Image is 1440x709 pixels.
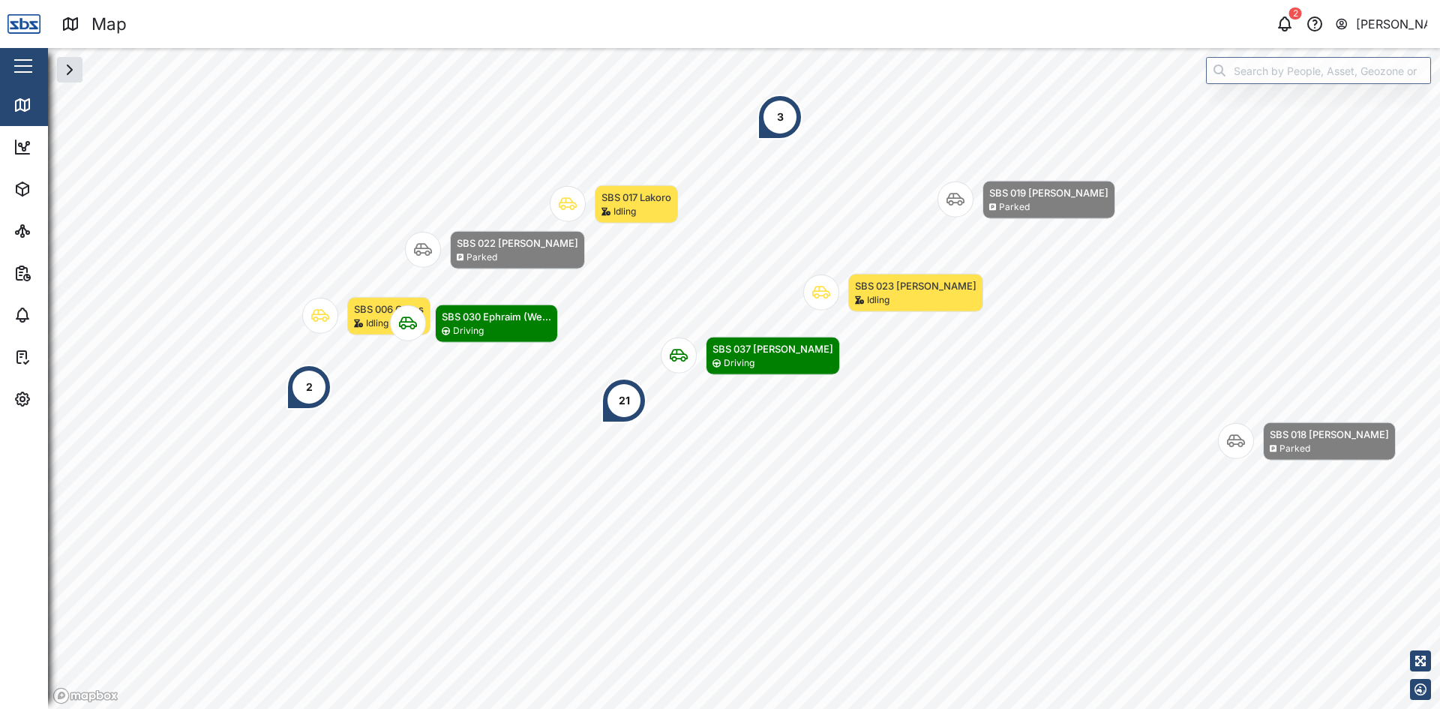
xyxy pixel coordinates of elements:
div: Map marker [661,337,840,375]
div: SBS 018 [PERSON_NAME] [1270,427,1389,442]
div: Driving [724,356,754,371]
div: SBS 022 [PERSON_NAME] [457,236,578,251]
div: 21 [619,392,630,409]
div: Settings [39,391,92,407]
div: Map marker [302,297,430,335]
div: Map marker [286,365,331,410]
canvas: Map [48,48,1440,709]
div: Alarms [39,307,85,323]
div: Map marker [803,274,983,312]
div: Map marker [405,231,585,269]
div: SBS 006 Crocs [354,302,424,317]
div: SBS 030 Ephraim (We... [442,309,551,324]
div: Idling [613,205,636,219]
div: Idling [366,317,388,331]
div: Map marker [757,95,802,140]
div: Parked [999,200,1030,215]
div: Map marker [601,378,646,423]
div: Driving [453,324,484,338]
a: Mapbox logo [52,687,118,704]
div: Idling [867,293,889,308]
button: [PERSON_NAME] [1334,14,1428,35]
div: Map marker [550,185,678,224]
div: 3 [777,109,784,125]
div: Map marker [937,181,1115,219]
div: 2 [1289,8,1302,20]
div: SBS 037 [PERSON_NAME] [712,341,833,356]
div: Map marker [1218,422,1396,461]
div: SBS 023 [PERSON_NAME] [855,278,976,293]
div: Assets [39,181,85,197]
div: SBS 019 [PERSON_NAME] [989,185,1108,200]
div: Tasks [39,349,80,365]
div: Reports [39,265,90,281]
div: Map marker [390,305,558,343]
img: Main Logo [7,8,40,41]
div: Parked [466,251,497,265]
div: Dashboard [39,139,106,155]
div: [PERSON_NAME] [1356,15,1428,34]
div: Parked [1279,442,1310,456]
input: Search by People, Asset, Geozone or Place [1206,57,1431,84]
div: Map [91,11,127,38]
div: 2 [306,379,313,395]
div: Sites [39,223,75,239]
div: SBS 017 Lakoro [601,190,671,205]
div: Map [39,97,73,113]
